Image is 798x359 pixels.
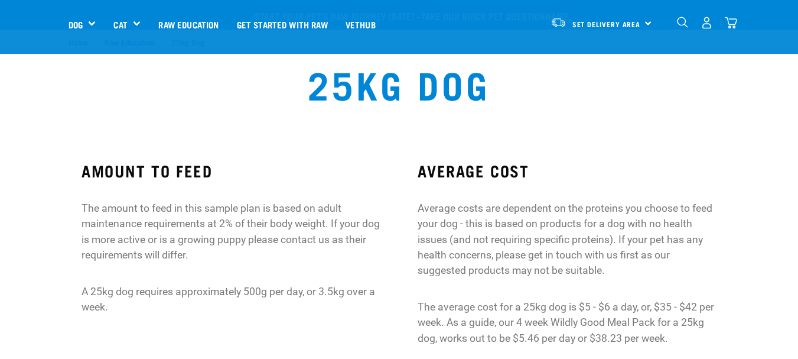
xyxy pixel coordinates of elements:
a: Cat [113,18,127,31]
h3: AVERAGE COST [418,161,716,180]
img: user.png [701,17,713,29]
a: Vethub [337,1,385,48]
a: Dog [69,18,83,31]
p: The amount to feed in this sample plan is based on adult maintenance requirements at 2% of their ... [82,200,380,263]
a: Get started with Raw [228,1,337,48]
img: van-moving.png [551,17,566,28]
span: Set Delivery Area [572,22,641,26]
img: home-icon-1@2x.png [677,17,688,28]
p: The average cost for a 25kg dog is $5 - $6 a day, or, $35 - $42 per week. As a guide, our 4 week ... [418,299,716,346]
h3: AMOUNT TO FEED [82,161,380,180]
p: A 25kg dog requires approximately 500g per day, or 3.5kg over a week. [82,284,380,315]
a: Raw Education [149,1,227,48]
h1: 25kg Dog [308,62,490,105]
p: Average costs are dependent on the proteins you choose to feed your dog - this is based on produc... [418,200,716,279]
img: home-icon@2x.png [725,17,737,29]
